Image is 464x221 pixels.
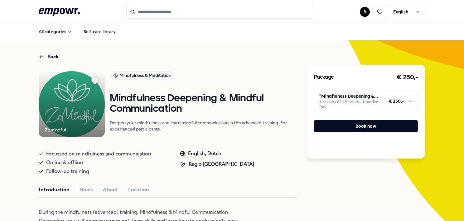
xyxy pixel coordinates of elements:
span: Online & offline [46,158,83,167]
div: Back [39,53,59,61]
h3: Package [314,73,334,81]
input: Search for products, categories or subcategories [126,5,313,19]
div: Regio [GEOGRAPHIC_DATA] [180,160,254,168]
button: All categories [34,25,77,38]
div: English, Dutch [180,150,254,158]
button: Location [128,186,149,194]
h1: Mindfulness Deepening & Mindful Communication [110,93,297,115]
img: Product Image [39,71,105,137]
div: Zomindful [45,126,66,133]
p: Deepen your mindfulness and learn mindful communication in this advanced training. For experience... [110,120,297,132]
span: Focussed on mindfulness and communication [46,150,151,158]
div: Mindfulness & Meditation [110,71,175,80]
h3: € 250,- [396,72,418,82]
button: S [360,7,370,17]
button: Introduction [39,186,70,194]
button: Goals [80,186,93,194]
a: Self-care library [79,25,121,38]
button: About [103,186,118,194]
button: Book now [314,120,418,132]
a: Mindfulness & Meditation [110,71,297,82]
nav: Main [34,25,121,38]
span: Follow-up training [46,167,89,176]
